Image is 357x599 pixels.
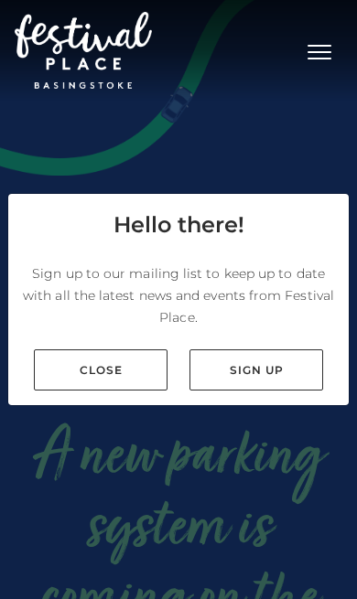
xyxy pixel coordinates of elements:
[297,37,342,63] button: Toggle navigation
[189,349,323,390] a: Sign up
[15,12,152,89] img: Festival Place Logo
[23,262,334,328] p: Sign up to our mailing list to keep up to date with all the latest news and events from Festival ...
[114,209,244,241] h4: Hello there!
[34,349,168,390] a: Close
